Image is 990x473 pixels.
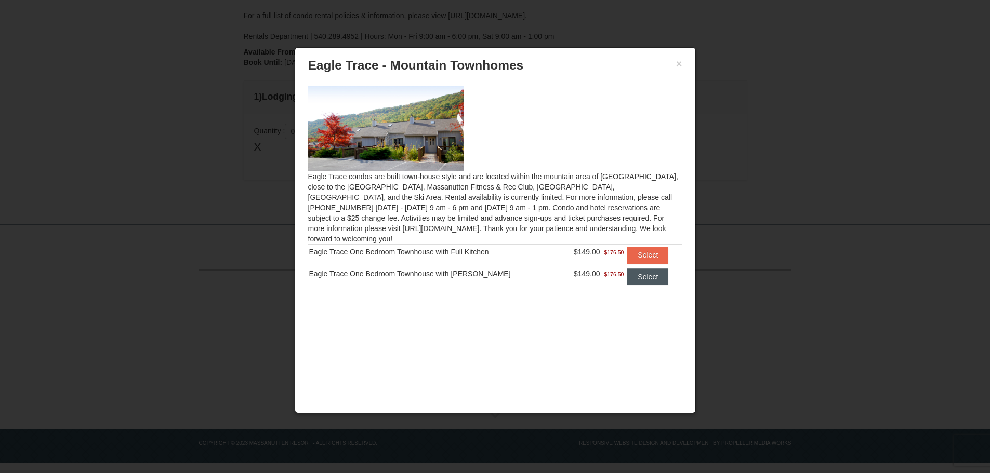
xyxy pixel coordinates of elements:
img: 19218983-1-9b289e55.jpg [308,86,464,171]
span: $176.50 [604,247,624,258]
button: Select [627,268,668,285]
div: Eagle Trace condos are built town-house style and are located within the mountain area of [GEOGRA... [300,78,690,305]
div: Eagle Trace One Bedroom Townhouse with Full Kitchen [309,247,560,257]
button: × [676,59,682,69]
span: $149.00 [574,269,600,278]
span: $149.00 [574,248,600,256]
div: Eagle Trace One Bedroom Townhouse with [PERSON_NAME] [309,268,560,279]
span: Eagle Trace - Mountain Townhomes [308,58,524,72]
span: $176.50 [604,269,624,279]
button: Select [627,247,668,263]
